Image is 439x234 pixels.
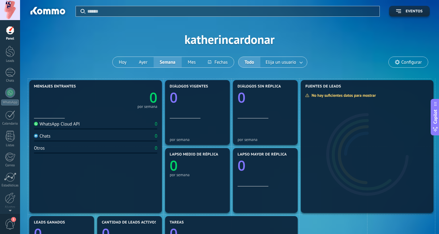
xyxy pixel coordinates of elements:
text: 0 [238,88,246,107]
text: 0 [149,88,157,107]
div: 0 [155,133,157,139]
span: Eventos [406,9,423,14]
a: 0 [96,88,157,107]
span: Tareas [170,220,184,225]
button: Eventos [389,6,430,17]
span: Diálogos sin réplica [238,84,281,89]
div: Chats [1,79,19,83]
span: Diálogos vigentes [170,84,208,89]
div: 0 [155,145,157,151]
img: WhatsApp Cloud API [34,122,38,126]
img: Chats [34,134,38,138]
div: WhatsApp Cloud API [34,121,80,127]
span: 1 [11,217,16,222]
text: 0 [170,156,178,175]
span: Fuentes de leads [305,84,341,89]
button: Elija un usuario [260,57,307,67]
div: Otros [34,145,45,151]
div: por semana [238,137,293,142]
div: Estadísticas [1,184,19,188]
button: Todo [238,57,260,67]
button: Semana [154,57,182,67]
span: Elija un usuario [264,58,297,66]
button: Mes [182,57,202,67]
div: Listas [1,143,19,147]
span: Cantidad de leads activos [102,220,157,225]
div: Leads [1,59,19,63]
div: No hay suficientes datos para mostrar [305,93,380,98]
div: por semana [170,137,225,142]
text: 0 [238,156,246,175]
span: Lapso medio de réplica [170,152,218,157]
span: Configurar [401,60,422,65]
div: por semana [137,105,157,108]
div: por semana [170,172,225,177]
span: Mensajes entrantes [34,84,76,89]
div: Panel [1,37,19,41]
div: Calendario [1,122,19,126]
button: Ayer [133,57,154,67]
span: Leads ganados [34,220,65,225]
button: Hoy [113,57,133,67]
span: Copilot [432,109,438,124]
div: 0 [155,121,157,127]
div: WhatsApp [1,100,19,105]
button: Fechas [202,57,234,67]
span: Lapso mayor de réplica [238,152,287,157]
div: Chats [34,133,51,139]
text: 0 [170,88,178,107]
div: Correo [1,164,19,168]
